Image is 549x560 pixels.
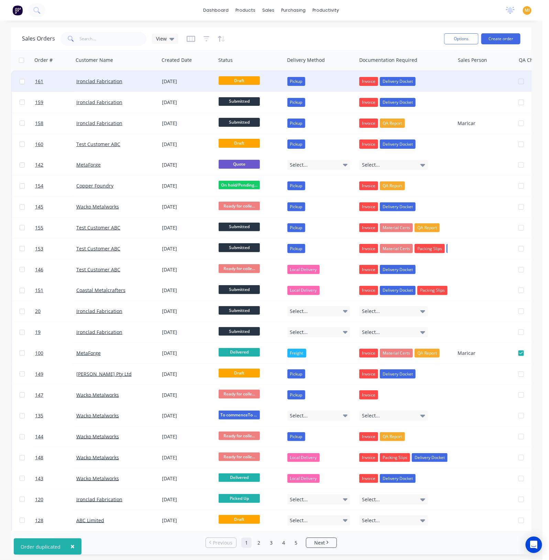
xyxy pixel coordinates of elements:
a: 120 [35,489,76,510]
span: Picked Up [219,494,260,503]
span: 135 [35,412,43,419]
span: Delivery Docket [383,371,413,378]
span: QA Report [383,120,402,127]
button: Close [64,538,81,555]
div: [DATE] [162,161,213,168]
span: 145 [35,203,43,210]
span: Ready for colle... [219,390,260,398]
div: Open Intercom Messenger [526,537,542,553]
span: Select... [290,161,308,168]
span: Delivered [219,348,260,357]
div: Pickup [287,432,305,441]
span: Invoice [362,141,375,148]
button: InvoiceDelivery Docket [359,77,416,86]
div: Documentation Required [359,57,417,64]
span: Submitted [219,97,260,106]
span: Submitted [219,327,260,336]
span: Packing Slips [420,287,445,294]
div: purchasing [278,5,309,15]
a: Wacko Metalworks [76,412,119,419]
div: [DATE] [162,475,213,482]
div: Maricar [458,350,510,357]
a: Test Customer ABC [76,245,120,252]
img: Factory [12,5,23,15]
span: 149 [35,371,43,378]
span: 159 [35,99,43,106]
button: InvoicePacking SlipsDelivery Docket [359,453,448,462]
span: Draft [219,76,260,85]
span: Material Certs [383,224,410,231]
a: Previous page [206,539,236,546]
a: 135 [35,405,76,426]
a: ABC Limited [76,517,104,524]
span: Ready for colle... [219,264,260,273]
span: 147 [35,392,43,399]
a: Test Customer ABC [76,141,120,147]
div: Order # [34,57,53,64]
button: InvoiceMaterial CertsPacking Slips [359,244,482,253]
div: Customer Name [76,57,113,64]
a: Wacko Metalworks [76,433,119,440]
span: 153 [35,245,43,252]
div: [DATE] [162,371,213,378]
span: Quote [219,160,260,168]
a: Ironclad Fabrication [76,308,122,314]
div: [DATE] [162,182,213,189]
span: QA Report [417,350,437,357]
button: InvoiceQA Report [359,432,405,441]
span: 155 [35,224,43,231]
a: 144 [35,426,76,447]
span: Select... [362,496,380,503]
span: Select... [362,412,380,419]
a: 100 [35,343,76,363]
a: 153 [35,238,76,259]
span: 120 [35,496,43,503]
span: Invoice [362,245,375,252]
a: Coastal Metalcrafters [76,287,125,293]
span: Delivery Docket [383,266,413,273]
a: 145 [35,197,76,217]
a: Wacko Metalworks [76,203,119,210]
span: Select... [290,308,308,315]
div: Freight [287,349,306,358]
ul: Pagination [203,538,340,548]
span: Ready for colle... [219,432,260,440]
span: Delivery Docket [383,287,413,294]
div: [DATE] [162,496,213,503]
a: 143 [35,468,76,489]
div: Pickup [287,244,305,253]
div: [DATE] [162,392,213,399]
div: sales [259,5,278,15]
a: Page 5 [291,538,301,548]
a: Page 4 [278,538,289,548]
div: Order duplicated [21,543,61,550]
span: QA Report [383,433,402,440]
span: 158 [35,120,43,127]
a: MetaForge [76,161,101,168]
div: QA Checked [519,57,547,64]
span: 144 [35,433,43,440]
div: [DATE] [162,454,213,461]
div: Pickup [287,98,305,107]
span: 143 [35,475,43,482]
span: Invoice [362,475,375,482]
a: 19 [35,322,76,343]
div: Created Date [162,57,192,64]
span: Material Certs [383,245,410,252]
div: productivity [309,5,343,15]
span: Select... [290,329,308,336]
div: Pickup [287,390,305,399]
div: [DATE] [162,517,213,524]
div: Pickup [287,139,305,148]
span: Packing Slips [417,245,442,252]
div: [DATE] [162,78,213,85]
span: Delivery Docket [383,78,413,85]
a: Page 1 is your current page [241,538,252,548]
button: InvoiceMaterial CertsQA Report [359,349,440,358]
a: 159 [35,92,76,113]
a: Test Customer ABC [76,266,120,273]
button: InvoiceDelivery DocketPacking Slips [359,286,448,295]
a: 161 [35,71,76,92]
span: Select... [362,517,380,524]
a: MetaForge [76,350,101,356]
